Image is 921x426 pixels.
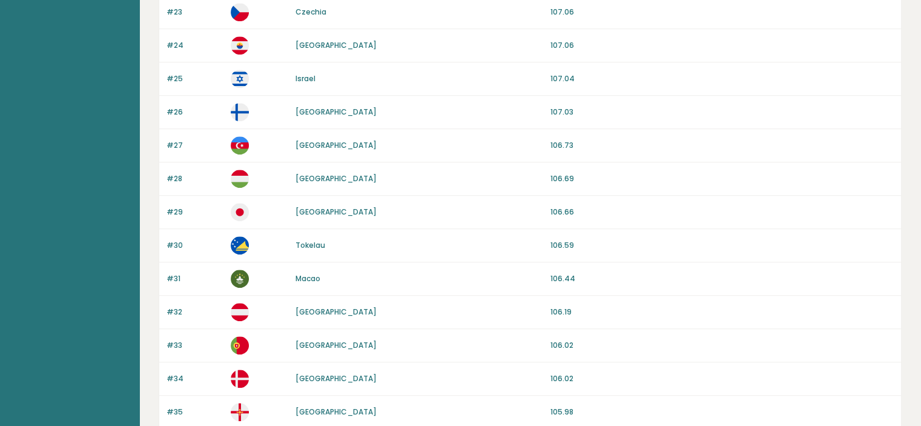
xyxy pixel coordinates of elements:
[295,107,377,117] a: [GEOGRAPHIC_DATA]
[295,7,326,17] a: Czechia
[550,40,894,51] p: 107.06
[295,373,377,384] a: [GEOGRAPHIC_DATA]
[550,407,894,418] p: 105.98
[550,140,894,151] p: 106.73
[167,273,223,284] p: #31
[231,336,249,354] img: pt.svg
[231,3,249,21] img: cz.svg
[295,40,377,50] a: [GEOGRAPHIC_DATA]
[231,103,249,121] img: fi.svg
[231,270,249,288] img: mo.svg
[295,307,377,317] a: [GEOGRAPHIC_DATA]
[550,273,894,284] p: 106.44
[167,107,223,118] p: #26
[167,173,223,184] p: #28
[550,373,894,384] p: 106.02
[550,307,894,318] p: 106.19
[167,7,223,18] p: #23
[231,170,249,188] img: hu.svg
[167,373,223,384] p: #34
[167,140,223,151] p: #27
[231,303,249,321] img: at.svg
[295,407,377,417] a: [GEOGRAPHIC_DATA]
[167,73,223,84] p: #25
[295,340,377,350] a: [GEOGRAPHIC_DATA]
[295,207,377,217] a: [GEOGRAPHIC_DATA]
[550,240,894,251] p: 106.59
[295,240,325,250] a: Tokelau
[231,403,249,421] img: gg.svg
[167,240,223,251] p: #30
[167,407,223,418] p: #35
[167,340,223,351] p: #33
[550,73,894,84] p: 107.04
[550,173,894,184] p: 106.69
[550,7,894,18] p: 107.06
[550,107,894,118] p: 107.03
[167,40,223,51] p: #24
[295,273,320,284] a: Macao
[167,207,223,218] p: #29
[231,236,249,255] img: tk.svg
[231,203,249,221] img: jp.svg
[231,136,249,155] img: az.svg
[231,70,249,88] img: il.svg
[231,36,249,55] img: pf.svg
[550,207,894,218] p: 106.66
[167,307,223,318] p: #32
[295,173,377,184] a: [GEOGRAPHIC_DATA]
[231,370,249,388] img: dk.svg
[295,73,315,84] a: Israel
[295,140,377,150] a: [GEOGRAPHIC_DATA]
[550,340,894,351] p: 106.02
